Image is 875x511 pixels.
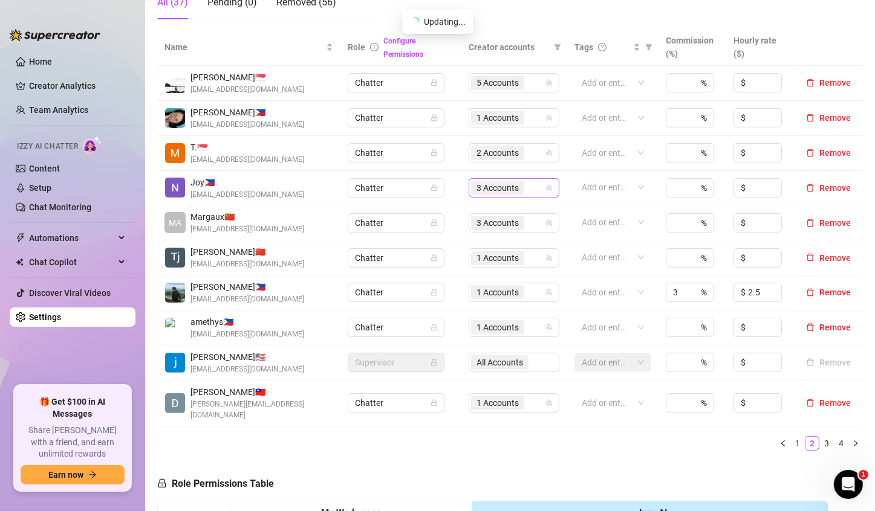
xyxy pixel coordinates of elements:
a: Home [29,57,52,66]
a: Configure Permissions [383,37,423,59]
span: 1 [859,470,868,480]
span: 3 Accounts [471,216,524,230]
span: [PERSON_NAME][EMAIL_ADDRESS][DOMAIN_NAME] [190,399,333,422]
button: right [848,436,863,451]
span: arrow-right [88,471,97,479]
span: team [545,399,553,407]
img: Dale Jacolba [165,393,185,413]
span: Remove [819,183,851,193]
span: 2 Accounts [477,146,519,159]
li: 2 [805,436,819,451]
span: filter [554,43,561,51]
img: Tj Espiritu [165,248,185,268]
span: Earn now [48,470,83,480]
span: [EMAIL_ADDRESS][DOMAIN_NAME] [190,329,304,340]
span: Chatter [355,249,437,267]
span: Remove [819,253,851,263]
button: Remove [801,111,856,125]
span: team [545,219,553,227]
button: left [776,436,790,451]
span: right [852,440,859,447]
span: lock [431,254,438,262]
span: lock [431,289,438,296]
span: lock [431,219,438,227]
span: Remove [819,78,851,88]
span: delete [806,323,815,332]
span: delete [806,219,815,227]
img: Joy [165,178,185,198]
span: lock [431,114,438,121]
span: 🎁 Get $100 in AI Messages [21,396,125,420]
span: Remove [819,218,851,228]
span: Izzy AI Chatter [17,141,78,152]
span: [EMAIL_ADDRESS][DOMAIN_NAME] [190,189,304,201]
a: Settings [29,312,61,322]
span: delete [806,149,815,157]
a: 4 [834,437,848,450]
span: lock [431,324,438,331]
span: Chatter [355,144,437,162]
span: lock [431,79,438,86]
a: Team Analytics [29,105,88,115]
img: AI Chatter [83,136,102,153]
span: delete [806,399,815,407]
img: John [165,283,185,303]
span: delete [806,114,815,122]
span: 1 Accounts [471,111,524,125]
span: amethys 🇵🇭 [190,315,304,329]
span: Chatter [355,283,437,301]
button: Earn nowarrow-right [21,465,125,484]
img: Wyne [165,73,185,93]
span: [PERSON_NAME] 🇺🇸 [190,350,304,364]
span: Remove [819,148,851,158]
button: Remove [801,251,856,265]
span: [EMAIL_ADDRESS][DOMAIN_NAME] [190,84,304,95]
span: Role [348,42,365,52]
span: 1 Accounts [471,320,524,335]
span: Remove [819,398,851,408]
span: Margaux 🇨🇳 [190,210,304,223]
span: team [545,289,553,296]
span: [PERSON_NAME] 🇸🇬 [190,71,304,84]
span: delete [806,184,815,192]
span: Automations [29,228,115,248]
img: amethys [165,318,185,338]
button: Remove [801,285,856,300]
span: 5 Accounts [471,76,524,90]
span: Supervisor [355,353,437,371]
span: 3 Accounts [477,216,519,230]
span: 1 Accounts [477,251,519,265]
span: delete [806,288,815,297]
span: Remove [819,113,851,123]
img: jocelyne espinosa [165,353,185,373]
th: Commission (%) [659,29,726,66]
span: filter [645,43,652,51]
img: connie [165,108,185,128]
span: Remove [819,323,851,332]
th: Hourly rate ($) [726,29,794,66]
button: Remove [801,181,856,195]
iframe: Intercom live chat [834,470,863,499]
span: MA [169,216,181,230]
span: Chatter [355,394,437,412]
span: thunderbolt [16,233,25,243]
span: Creator accounts [469,40,549,54]
span: lock [431,399,438,407]
span: Remove [819,288,851,297]
span: delete [806,79,815,87]
li: Next Page [848,436,863,451]
a: 3 [820,437,833,450]
span: question-circle [598,43,607,51]
span: 2 Accounts [471,146,524,160]
span: Tags [574,40,593,54]
span: team [545,79,553,86]
span: Chatter [355,214,437,232]
span: Name [164,40,324,54]
span: [EMAIL_ADDRESS][DOMAIN_NAME] [190,294,304,305]
a: Discover Viral Videos [29,288,111,298]
button: Remove [801,146,856,160]
span: Chatter [355,318,437,336]
span: 1 Accounts [471,285,524,300]
span: Chatter [355,179,437,197]
img: Chat Copilot [16,258,24,266]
